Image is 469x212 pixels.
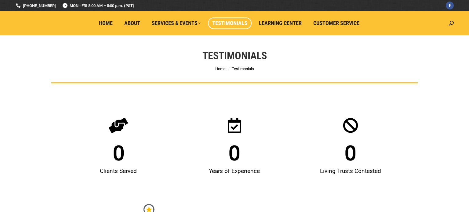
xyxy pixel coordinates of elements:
[120,17,144,29] a: About
[259,20,302,27] span: Learning Center
[313,20,359,27] span: Customer Service
[212,20,247,27] span: Testimonials
[152,20,201,27] span: Services & Events
[232,66,254,71] span: Testimonials
[215,66,226,71] a: Home
[255,17,306,29] a: Learning Center
[296,164,405,178] div: Living Trusts Contested
[180,164,289,178] div: Years of Experience
[228,143,240,164] span: 0
[15,3,56,9] a: [PHONE_NUMBER]
[446,2,454,9] a: Facebook page opens in new window
[62,3,134,9] span: MON - FRI 8:00 AM – 5:00 p.m. (PST)
[124,20,140,27] span: About
[344,143,356,164] span: 0
[64,164,173,178] div: Clients Served
[208,17,252,29] a: Testimonials
[202,49,267,62] h1: Testimonials
[99,20,113,27] span: Home
[309,17,364,29] a: Customer Service
[113,143,125,164] span: 0
[95,17,117,29] a: Home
